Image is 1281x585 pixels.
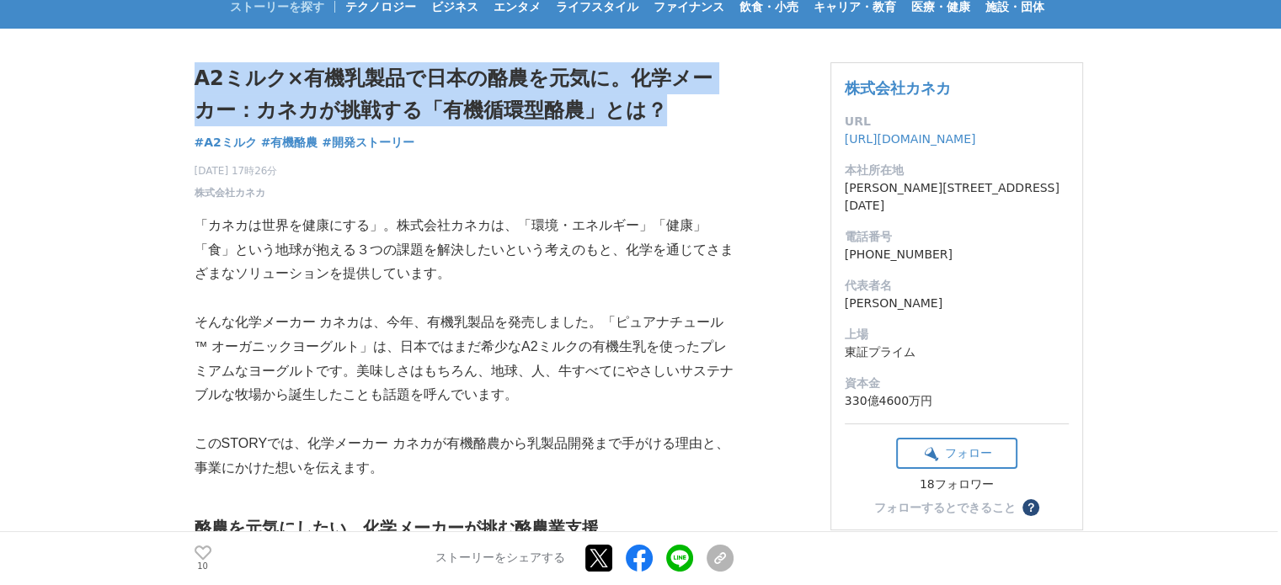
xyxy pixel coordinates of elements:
[845,295,1069,312] dd: [PERSON_NAME]
[322,135,414,150] span: #開発ストーリー
[1025,502,1037,513] span: ？
[845,277,1069,295] dt: 代表者名
[195,432,734,481] p: このSTORYでは、化学メーカー カネカが有機酪農から乳製品開発まで手がける理由と、事業にかけた想いを伝えます。
[896,438,1017,469] button: フォロー
[845,326,1069,343] dt: 上場
[195,135,257,150] span: #A2ミルク
[195,62,734,127] h1: A2ミルク×有機乳製品で日本の酪農を元気に。化学メーカー：カネカが挑戦する「有機循環型酪農」とは？
[261,134,318,152] a: #有機酪農
[845,343,1069,361] dd: 東証プライム
[195,185,265,200] a: 株式会社カネカ
[845,179,1069,215] dd: [PERSON_NAME][STREET_ADDRESS][DATE]
[845,246,1069,263] dd: [PHONE_NUMBER]
[845,113,1069,130] dt: URL
[1022,499,1039,516] button: ？
[845,162,1069,179] dt: 本社所在地
[195,214,734,286] p: 「カネカは世界を健康にする」。株式会社カネカは、「環境・エネルギー」「健康」「食」という地球が抱える３つの課題を解決したいという考えのもと、化学を通じてさまざまなソリューションを提供しています。
[845,392,1069,410] dd: 330億4600万円
[195,519,599,537] strong: 酪農を元気にしたい。化学メーカーが挑む酪農業支援
[845,79,951,97] a: 株式会社カネカ
[845,132,976,146] a: [URL][DOMAIN_NAME]
[322,134,414,152] a: #開発ストーリー
[261,135,318,150] span: #有機酪農
[874,502,1016,513] div: フォローするとできること
[195,134,257,152] a: #A2ミルク
[195,562,211,571] p: 10
[435,551,565,566] p: ストーリーをシェアする
[896,477,1017,492] div: 18フォロワー
[195,311,734,407] p: そんな化学メーカー カネカは、今年、有機乳製品を発売しました。「ピュアナチュール™ オーガニックヨーグルト」は、日本ではまだ希少なA2ミルクの有機生乳を使ったプレミアムなヨーグルトです。美味しさ...
[845,228,1069,246] dt: 電話番号
[195,163,278,178] span: [DATE] 17時26分
[845,375,1069,392] dt: 資本金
